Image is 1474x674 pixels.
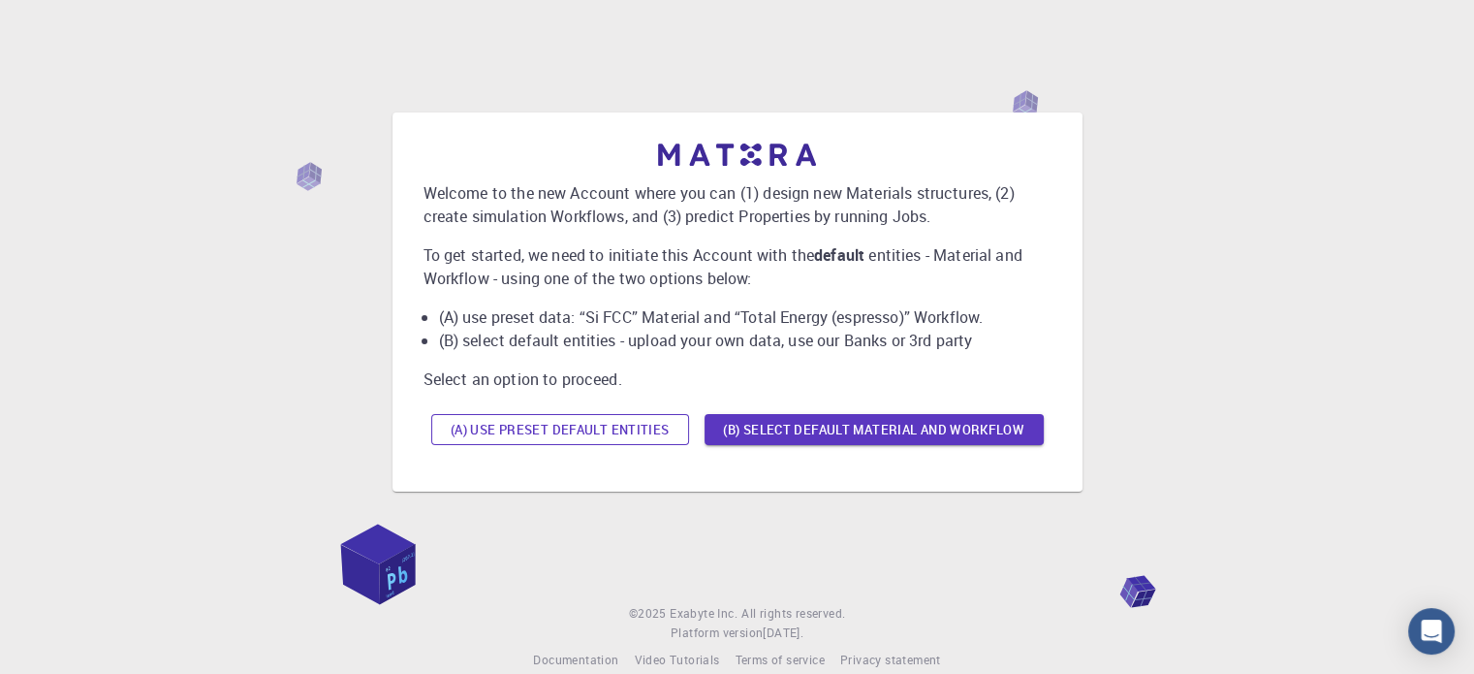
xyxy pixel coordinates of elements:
[840,651,941,670] a: Privacy statement
[741,604,845,624] span: All rights reserved.
[763,625,803,640] span: [DATE] .
[533,652,618,667] span: Documentation
[634,651,719,670] a: Video Tutorials
[629,604,670,624] span: © 2025
[670,605,737,621] span: Exabyte Inc.
[431,414,689,445] button: (A) Use preset default entities
[439,305,1051,329] li: (A) use preset data: “Si FCC” Material and “Total Energy (espresso)” Workflow.
[1408,608,1455,655] div: Open Intercom Messenger
[840,652,941,667] span: Privacy statement
[423,243,1051,290] p: To get started, we need to initiate this Account with the entities - Material and Workflow - usin...
[763,624,803,643] a: [DATE].
[634,652,719,667] span: Video Tutorials
[423,368,1051,391] p: Select an option to proceed.
[533,651,618,670] a: Documentation
[735,651,824,670] a: Terms of service
[39,14,109,31] span: Support
[705,414,1044,445] button: (B) Select default material and workflow
[670,604,737,624] a: Exabyte Inc.
[671,624,763,643] span: Platform version
[814,244,864,266] b: default
[423,181,1051,228] p: Welcome to the new Account where you can (1) design new Materials structures, (2) create simulati...
[658,144,817,166] img: logo
[735,652,824,667] span: Terms of service
[439,329,1051,352] li: (B) select default entities - upload your own data, use our Banks or 3rd party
